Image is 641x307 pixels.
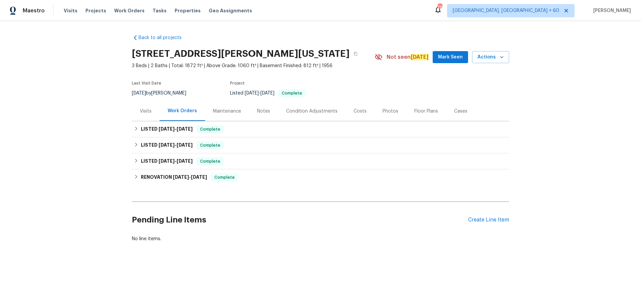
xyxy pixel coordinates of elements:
div: LISTED [DATE]-[DATE]Complete [132,121,509,137]
div: Notes [257,108,270,115]
div: Floor Plans [414,108,438,115]
em: [DATE] [411,54,429,60]
span: Actions [477,53,504,61]
span: Complete [197,142,223,149]
span: Not seen [387,54,429,60]
button: Mark Seen [433,51,468,63]
button: Copy Address [350,48,362,60]
span: Geo Assignments [209,7,252,14]
span: - [159,159,193,163]
span: Properties [175,7,201,14]
span: Complete [197,158,223,165]
div: Maintenance [213,108,241,115]
span: [GEOGRAPHIC_DATA], [GEOGRAPHIC_DATA] + 60 [453,7,559,14]
span: [DATE] [177,159,193,163]
h6: RENOVATION [141,173,207,181]
span: Visits [64,7,77,14]
span: [DATE] [132,91,146,96]
span: Projects [85,7,106,14]
span: [DATE] [159,143,175,147]
span: [DATE] [177,127,193,131]
div: Work Orders [168,108,197,114]
div: Visits [140,108,152,115]
span: - [245,91,274,96]
span: Mark Seen [438,53,463,61]
div: Costs [354,108,367,115]
span: [DATE] [159,159,175,163]
span: [DATE] [191,175,207,179]
div: Condition Adjustments [286,108,338,115]
span: [DATE] [173,175,189,179]
a: Back to all projects [132,34,196,41]
span: - [159,143,193,147]
h6: LISTED [141,157,193,165]
span: [DATE] [177,143,193,147]
span: Complete [279,91,305,95]
div: Cases [454,108,467,115]
span: Complete [212,174,237,181]
h6: LISTED [141,125,193,133]
span: [DATE] [260,91,274,96]
div: by [PERSON_NAME] [132,89,194,97]
span: [PERSON_NAME] [591,7,631,14]
span: - [159,127,193,131]
span: Maestro [23,7,45,14]
span: Work Orders [114,7,145,14]
span: [DATE] [245,91,259,96]
span: Last Visit Date [132,81,161,85]
div: 716 [437,4,442,11]
h2: [STREET_ADDRESS][PERSON_NAME][US_STATE] [132,50,350,57]
span: - [173,175,207,179]
div: RENOVATION [DATE]-[DATE]Complete [132,169,509,185]
div: Photos [383,108,398,115]
span: Listed [230,91,305,96]
div: LISTED [DATE]-[DATE]Complete [132,137,509,153]
h6: LISTED [141,141,193,149]
span: 3 Beds | 2 Baths | Total: 1872 ft² | Above Grade: 1060 ft² | Basement Finished: 812 ft² | 1956 [132,62,375,69]
span: Tasks [153,8,167,13]
span: Project [230,81,245,85]
div: No line items. [132,236,509,242]
h2: Pending Line Items [132,204,468,236]
div: LISTED [DATE]-[DATE]Complete [132,153,509,169]
span: [DATE] [159,127,175,131]
button: Actions [472,51,509,63]
span: Complete [197,126,223,133]
div: Create Line Item [468,217,509,223]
